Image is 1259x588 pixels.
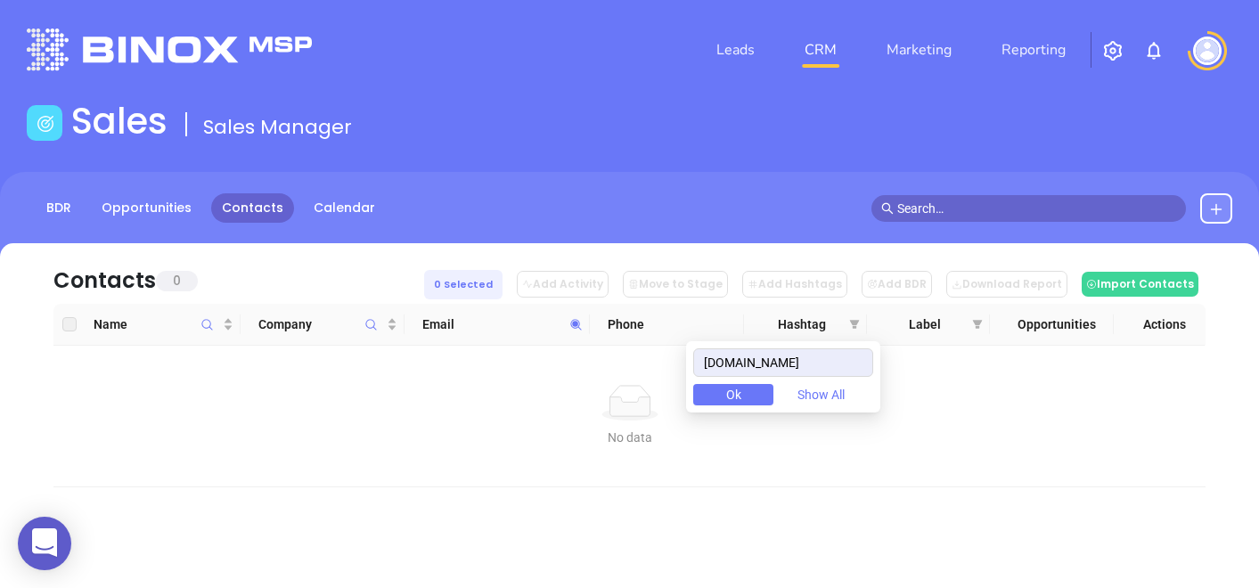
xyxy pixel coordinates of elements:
[91,193,202,223] a: Opportunities
[849,319,860,330] span: filter
[1193,37,1222,65] img: user
[693,384,773,405] button: Ok
[742,271,847,298] button: Add Hashtags
[709,32,762,68] a: Leads
[27,29,312,70] img: logo
[881,202,894,215] span: search
[86,304,241,346] th: Name
[303,193,386,223] a: Calendar
[797,385,845,404] span: Show All
[1082,272,1198,297] button: Import Contacts
[258,314,383,334] span: Company
[762,314,842,334] span: Hashtag
[623,271,728,298] button: Move to Stage
[36,193,82,223] a: BDR
[897,199,1176,218] input: Search…
[994,32,1073,68] a: Reporting
[590,304,744,346] th: Phone
[53,265,156,297] div: Contacts
[946,271,1067,298] button: Download Report
[969,311,986,338] span: filter
[71,100,168,143] h1: Sales
[1114,304,1206,346] th: Actions
[203,113,352,141] span: Sales Manager
[211,193,294,223] a: Contacts
[68,428,1191,447] div: No data
[422,314,561,334] span: Email
[517,271,609,298] button: Add Activity
[846,311,863,338] span: filter
[94,314,219,334] span: Name
[862,271,932,298] button: Add BDR
[879,32,959,68] a: Marketing
[1143,40,1165,61] img: iconNotification
[1102,40,1124,61] img: iconSetting
[781,384,861,405] button: Show All
[693,348,873,377] input: Search
[885,314,965,334] span: Label
[156,271,198,291] span: 0
[972,319,983,330] span: filter
[990,304,1113,346] th: Opportunities
[241,304,405,346] th: Company
[424,270,503,299] div: 0 Selected
[797,32,844,68] a: CRM
[726,385,741,404] span: Ok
